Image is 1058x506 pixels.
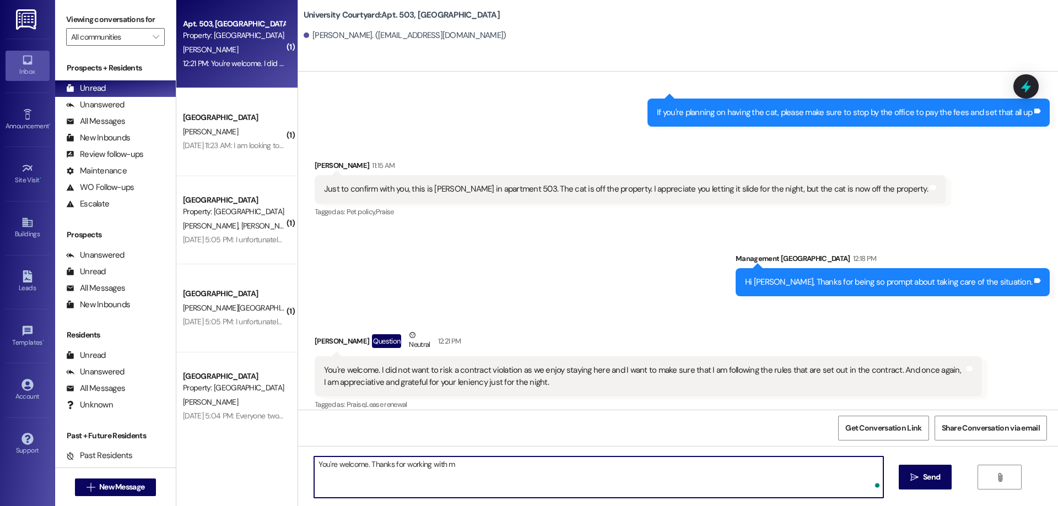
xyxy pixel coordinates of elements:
div: [PERSON_NAME] [315,160,946,175]
div: All Messages [66,383,125,394]
span: Send [923,471,940,483]
div: Hi [PERSON_NAME], Thanks for being so prompt about taking care of the situation. [745,276,1032,288]
a: Site Visit • [6,159,50,189]
span: Praise , [347,400,365,409]
a: Leads [6,267,50,297]
div: Prospects [55,229,176,241]
span: • [40,175,41,182]
button: New Message [75,478,156,496]
a: Inbox [6,51,50,80]
div: Tagged as: [315,396,982,412]
div: WO Follow-ups [66,182,134,193]
b: University Courtyard: Apt. 503, [GEOGRAPHIC_DATA] [304,9,500,21]
div: Past Residents [66,450,133,461]
div: Past + Future Residents [55,430,176,442]
span: [PERSON_NAME][GEOGRAPHIC_DATA] [241,221,366,231]
span: New Message [99,481,144,493]
span: Get Conversation Link [845,422,921,434]
span: [PERSON_NAME] [183,221,241,231]
span: [PERSON_NAME] [183,127,238,137]
div: Property: [GEOGRAPHIC_DATA] [183,30,285,41]
i:  [996,473,1004,482]
div: If you're planning on having the cat, please make sure to stop by the office to pay the fees and ... [657,107,1032,118]
i:  [910,473,919,482]
a: Support [6,429,50,459]
i:  [87,483,95,492]
div: Property: [GEOGRAPHIC_DATA] [183,382,285,394]
div: Unanswered [66,366,125,378]
span: [PERSON_NAME][GEOGRAPHIC_DATA] [183,303,311,313]
span: • [49,121,51,128]
div: Maintenance [66,165,127,177]
span: Pet policy , [347,207,376,216]
i:  [153,32,159,41]
div: [PERSON_NAME] [315,329,982,356]
a: Account [6,376,50,405]
div: [GEOGRAPHIC_DATA] [183,112,285,123]
div: Property: [GEOGRAPHIC_DATA] [183,206,285,217]
a: Buildings [6,213,50,243]
div: Escalate [66,198,109,210]
span: [PERSON_NAME] [183,45,238,55]
span: Lease renewal [365,400,407,409]
div: 12:21 PM: You're welcome. I did not want to risk a contract violation as we enjoy staying here an... [183,58,999,68]
div: Unanswered [66,99,125,111]
div: [GEOGRAPHIC_DATA] [183,371,285,382]
div: Prospects + Residents [55,62,176,74]
div: New Inbounds [66,299,130,311]
div: Unknown [66,399,113,411]
div: All Messages [66,116,125,127]
div: Unread [66,266,106,278]
div: Management [GEOGRAPHIC_DATA] [736,253,1050,268]
button: Send [899,465,952,489]
div: [PERSON_NAME]. ([EMAIL_ADDRESS][DOMAIN_NAME]) [304,30,506,41]
div: [GEOGRAPHIC_DATA] [183,194,285,206]
span: • [42,337,44,345]
div: 12:18 PM [850,253,877,264]
div: Just to confirm with you, this is [PERSON_NAME] in apartment 503. The cat is off the property. I ... [324,183,928,195]
button: Share Conversation via email [935,416,1047,440]
button: Get Conversation Link [838,416,929,440]
div: Residents [55,329,176,341]
img: ResiDesk Logo [16,9,39,30]
div: Question [372,334,401,348]
a: Templates • [6,322,50,351]
span: [PERSON_NAME] [183,397,238,407]
div: [GEOGRAPHIC_DATA] [183,288,285,300]
div: Apt. 503, [GEOGRAPHIC_DATA] [183,18,285,30]
div: [DATE] 11:23 AM: I am looking to move in November furnished or not [183,140,394,150]
div: All Messages [66,282,125,294]
div: You're welcome. I did not want to risk a contract violation as we enjoy staying here and I want t... [324,364,964,388]
div: Tagged as: [315,204,946,220]
div: 12:21 PM [435,335,461,347]
div: Unanswered [66,249,125,261]
input: All communities [71,28,147,46]
div: Unread [66,350,106,361]
span: Share Conversation via email [942,422,1040,434]
div: Review follow-ups [66,149,143,160]
div: Neutral [407,329,432,352]
textarea: To enrich screen reader interactions, please activate Accessibility in Grammarly extension settings [314,456,883,498]
label: Viewing conversations for [66,11,165,28]
span: Praise [376,207,394,216]
div: Unread [66,83,106,94]
div: New Inbounds [66,132,130,144]
div: 11:15 AM [369,160,395,171]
